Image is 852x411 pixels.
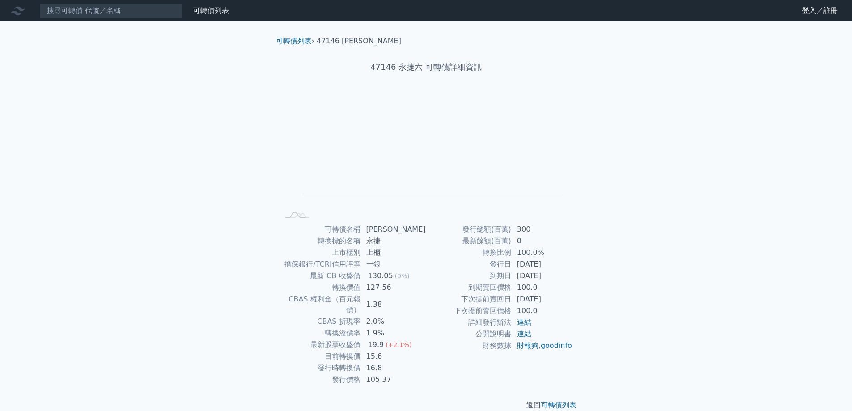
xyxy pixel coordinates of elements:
td: 100.0% [512,247,573,258]
td: 1.38 [361,293,426,316]
td: 公開說明書 [426,328,512,340]
td: 財務數據 [426,340,512,352]
td: 16.8 [361,362,426,374]
span: (0%) [395,272,410,280]
td: [DATE] [512,270,573,282]
a: goodinfo [541,341,572,350]
td: 永捷 [361,235,426,247]
td: 轉換標的名稱 [280,235,361,247]
a: 可轉債列表 [276,37,312,45]
td: 127.56 [361,282,426,293]
td: 可轉債名稱 [280,224,361,235]
td: 15.6 [361,351,426,362]
td: 詳細發行辦法 [426,317,512,328]
div: 19.9 [366,339,386,350]
td: 轉換比例 [426,247,512,258]
td: 一銀 [361,258,426,270]
td: 100.0 [512,305,573,317]
td: CBAS 折現率 [280,316,361,327]
td: 上櫃 [361,247,426,258]
td: 最新 CB 收盤價 [280,270,361,282]
td: 100.0 [512,282,573,293]
input: 搜尋可轉債 代號／名稱 [39,3,182,18]
td: [DATE] [512,293,573,305]
td: 0 [512,235,573,247]
h1: 47146 永捷六 可轉債詳細資訊 [269,61,584,73]
a: 可轉債列表 [193,6,229,15]
a: 可轉債列表 [541,401,576,409]
td: 到期日 [426,270,512,282]
td: 2.0% [361,316,426,327]
td: 下次提前賣回價格 [426,305,512,317]
td: 發行價格 [280,374,361,386]
td: 目前轉換價 [280,351,361,362]
td: CBAS 權利金（百元報價） [280,293,361,316]
td: 300 [512,224,573,235]
a: 登入／註冊 [795,4,845,18]
td: 1.9% [361,327,426,339]
td: 擔保銀行/TCRI信用評等 [280,258,361,270]
td: 發行日 [426,258,512,270]
a: 連結 [517,318,531,326]
a: 財報狗 [517,341,538,350]
td: 到期賣回價格 [426,282,512,293]
td: , [512,340,573,352]
td: 下次提前賣回日 [426,293,512,305]
p: 返回 [269,400,584,411]
g: Chart [294,102,562,208]
td: 發行總額(百萬) [426,224,512,235]
td: 上市櫃別 [280,247,361,258]
td: 最新餘額(百萬) [426,235,512,247]
td: 轉換溢價率 [280,327,361,339]
li: › [276,36,314,47]
td: 最新股票收盤價 [280,339,361,351]
div: 130.05 [366,271,395,281]
td: [PERSON_NAME] [361,224,426,235]
td: [DATE] [512,258,573,270]
span: (+2.1%) [386,341,411,348]
td: 轉換價值 [280,282,361,293]
a: 連結 [517,330,531,338]
td: 發行時轉換價 [280,362,361,374]
td: 105.37 [361,374,426,386]
li: 47146 [PERSON_NAME] [317,36,401,47]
